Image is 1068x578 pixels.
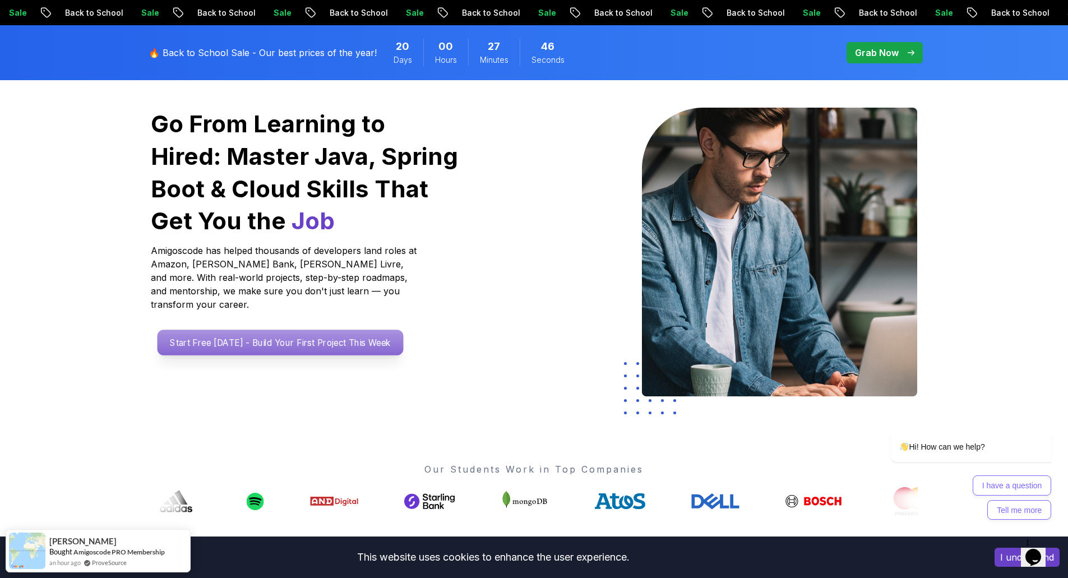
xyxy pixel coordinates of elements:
iframe: chat widget [855,330,1057,528]
p: Grab Now [855,46,899,59]
a: Start Free [DATE] - Build Your First Project This Week [157,330,403,355]
span: 0 Hours [438,39,453,54]
iframe: chat widget [1021,533,1057,567]
span: 27 Minutes [488,39,500,54]
a: ProveSource [92,558,127,567]
p: Sale [789,7,825,19]
span: Seconds [531,54,565,66]
span: Days [394,54,412,66]
span: 46 Seconds [541,39,554,54]
p: Back to School [184,7,260,19]
p: Sale [657,7,693,19]
button: Accept cookies [995,548,1060,567]
img: hero [642,108,917,396]
p: 🔥 Back to School Sale - Our best prices of the year! [149,46,377,59]
h1: Go From Learning to Hired: Master Java, Spring Boot & Cloud Skills That Get You the [151,108,460,237]
p: Our Students Work in Top Companies [151,463,918,476]
img: provesource social proof notification image [9,533,45,569]
p: Back to School [845,7,922,19]
p: Back to School [581,7,657,19]
p: Back to School [316,7,392,19]
p: Back to School [449,7,525,19]
p: Sale [525,7,561,19]
p: Sale [392,7,428,19]
a: Amigoscode PRO Membership [73,548,165,556]
span: Minutes [480,54,508,66]
span: Hours [435,54,457,66]
p: Sale [922,7,958,19]
p: Amigoscode has helped thousands of developers land roles at Amazon, [PERSON_NAME] Bank, [PERSON_N... [151,244,420,311]
p: Back to School [52,7,128,19]
p: Back to School [978,7,1054,19]
span: [PERSON_NAME] [49,537,117,546]
p: Sale [260,7,296,19]
span: 20 Days [396,39,409,54]
p: Sale [128,7,164,19]
p: Back to School [713,7,789,19]
span: an hour ago [49,558,81,567]
span: Job [292,206,335,235]
div: This website uses cookies to enhance the user experience. [8,545,978,570]
span: Bought [49,547,72,556]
